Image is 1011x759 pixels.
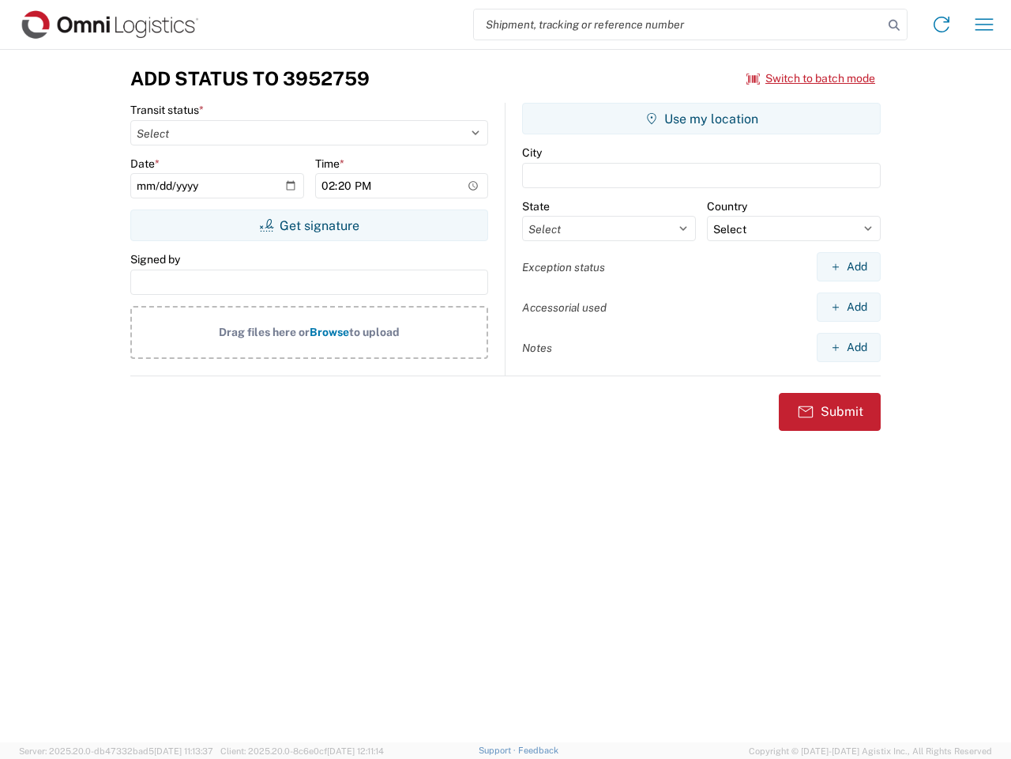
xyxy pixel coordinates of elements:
[746,66,875,92] button: Switch to batch mode
[522,199,550,213] label: State
[130,67,370,90] h3: Add Status to 3952759
[130,157,160,171] label: Date
[522,300,607,315] label: Accessorial used
[817,333,881,362] button: Add
[707,199,747,213] label: Country
[310,326,349,338] span: Browse
[327,746,384,756] span: [DATE] 12:11:14
[522,145,542,160] label: City
[19,746,213,756] span: Server: 2025.20.0-db47332bad5
[474,9,883,40] input: Shipment, tracking or reference number
[315,157,344,171] label: Time
[219,326,310,338] span: Drag files here or
[779,393,881,431] button: Submit
[749,744,992,758] span: Copyright © [DATE]-[DATE] Agistix Inc., All Rights Reserved
[522,341,552,355] label: Notes
[349,326,400,338] span: to upload
[522,260,605,274] label: Exception status
[479,746,518,755] a: Support
[522,103,881,134] button: Use my location
[130,210,488,241] button: Get signature
[154,746,213,756] span: [DATE] 11:13:37
[130,252,180,266] label: Signed by
[220,746,384,756] span: Client: 2025.20.0-8c6e0cf
[817,293,881,322] button: Add
[817,252,881,281] button: Add
[130,103,204,117] label: Transit status
[518,746,558,755] a: Feedback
